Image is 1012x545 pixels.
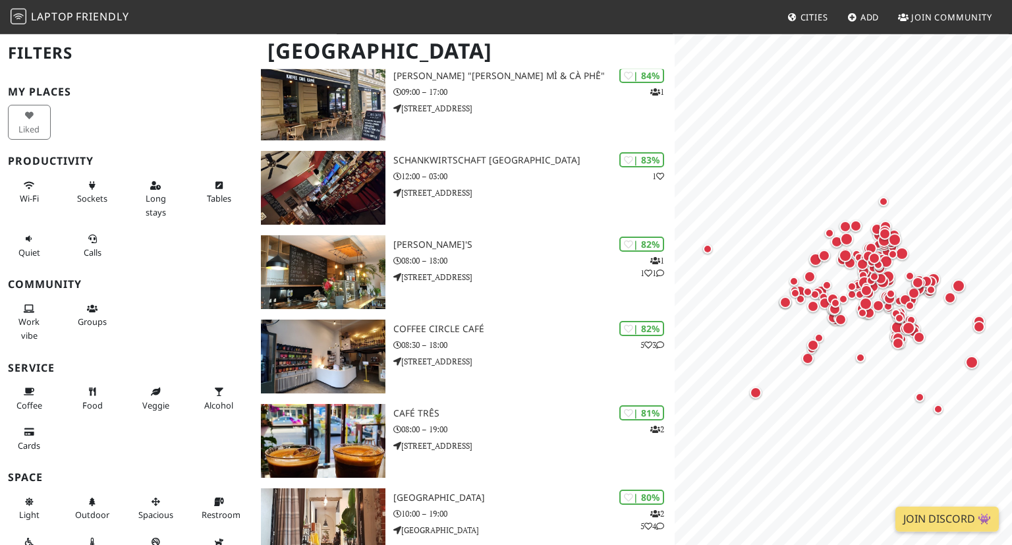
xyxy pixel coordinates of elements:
[799,336,825,362] div: Map marker
[860,11,880,23] span: Add
[393,239,675,250] h3: [PERSON_NAME]'s
[640,507,664,532] p: 2 5 4
[261,67,385,140] img: GUTH "BÁNH MÌ & CÀ PHÊ"
[871,227,897,254] div: Map marker
[8,155,245,167] h3: Productivity
[71,381,114,416] button: Food
[78,316,107,328] span: Group tables
[19,509,40,521] span: Natural light
[882,324,908,351] div: Map marker
[393,492,675,503] h3: [GEOGRAPHIC_DATA]
[18,440,40,451] span: Credit cards
[905,270,931,296] div: Map marker
[822,290,849,316] div: Map marker
[872,221,898,247] div: Map marker
[911,11,992,23] span: Join Community
[71,298,114,333] button: Groups
[393,170,675,183] p: 12:00 – 03:00
[861,245,887,272] div: Map marker
[393,102,675,115] p: [STREET_ADDRESS]
[822,296,848,322] div: Map marker
[8,471,245,484] h3: Space
[886,305,913,331] div: Map marker
[945,273,972,299] div: Map marker
[257,33,672,69] h1: [GEOGRAPHIC_DATA]
[797,264,823,290] div: Map marker
[865,231,891,258] div: Map marker
[800,332,826,359] div: Map marker
[650,423,664,436] p: 2
[849,296,876,322] div: Map marker
[8,278,245,291] h3: Community
[893,5,998,29] a: Join Community
[8,298,51,346] button: Work vibe
[261,151,385,225] img: Schankwirtschaft Laidak
[828,306,854,333] div: Map marker
[966,308,992,335] div: Map marker
[878,281,904,307] div: Map marker
[872,218,898,244] div: Map marker
[18,246,40,258] span: Quiet
[8,421,51,456] button: Cards
[883,301,909,327] div: Map marker
[795,345,821,372] div: Map marker
[8,33,245,73] h2: Filters
[814,272,840,299] div: Map marker
[71,228,114,263] button: Calls
[8,175,51,210] button: Wi-Fi
[134,491,177,526] button: Spacious
[820,304,847,331] div: Map marker
[825,305,851,331] div: Map marker
[11,9,26,24] img: LaptopFriendly
[816,220,843,246] div: Map marker
[833,226,860,252] div: Map marker
[393,86,675,98] p: 09:00 – 17:00
[253,235,675,309] a: Erchy's | 82% 111 [PERSON_NAME]'s 08:00 – 18:00 [STREET_ADDRESS]
[393,155,675,166] h3: Schankwirtschaft [GEOGRAPHIC_DATA]
[8,381,51,416] button: Coffee
[694,236,721,262] div: Map marker
[198,175,240,210] button: Tables
[8,228,51,263] button: Quiet
[82,399,103,411] span: Food
[866,253,892,279] div: Map marker
[959,349,985,376] div: Map marker
[198,381,240,416] button: Alcohol
[843,213,869,239] div: Map marker
[393,254,675,267] p: 08:00 – 18:00
[901,280,927,306] div: Map marker
[393,339,675,351] p: 08:30 – 18:00
[820,296,846,322] div: Map marker
[261,320,385,393] img: Coffee Circle Café
[619,490,664,505] div: | 80%
[802,248,828,275] div: Map marker
[895,315,922,341] div: Map marker
[743,380,769,406] div: Map marker
[18,316,40,341] span: People working
[806,325,832,351] div: Map marker
[782,280,808,306] div: Map marker
[821,297,847,323] div: Map marker
[893,316,919,342] div: Map marker
[204,399,233,411] span: Alcohol
[207,192,231,204] span: Work-friendly tables
[897,263,923,289] div: Map marker
[8,86,245,98] h3: My Places
[261,404,385,478] img: Café Três
[640,254,664,279] p: 1 1 1
[856,235,882,262] div: Map marker
[253,404,675,478] a: Café Três | 81% 2 Café Três 08:00 – 19:00 [STREET_ADDRESS]
[865,252,891,278] div: Map marker
[619,321,664,336] div: | 82%
[849,251,876,277] div: Map marker
[71,175,114,210] button: Sockets
[393,507,675,520] p: 10:00 – 19:00
[832,214,858,240] div: Map marker
[253,320,675,393] a: Coffee Circle Café | 82% 53 Coffee Circle Café 08:30 – 18:00 [STREET_ADDRESS]
[619,405,664,420] div: | 81%
[253,151,675,225] a: Schankwirtschaft Laidak | 83% 1 Schankwirtschaft [GEOGRAPHIC_DATA] 12:00 – 03:00 [STREET_ADDRESS]
[640,339,664,351] p: 5 3
[832,243,858,269] div: Map marker
[858,235,884,262] div: Map marker
[393,324,675,335] h3: Coffee Circle Café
